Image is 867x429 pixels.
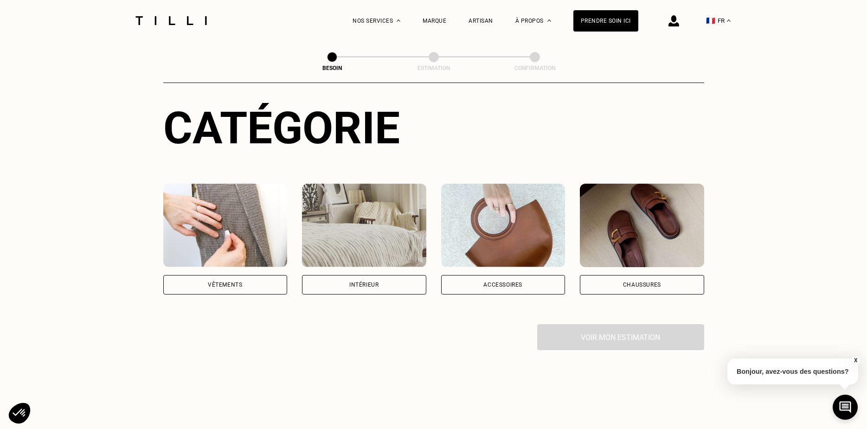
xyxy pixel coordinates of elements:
[441,184,565,267] img: Accessoires
[208,282,242,288] div: Vêtements
[286,65,379,71] div: Besoin
[132,16,210,25] img: Logo du service de couturière Tilli
[483,282,522,288] div: Accessoires
[302,184,426,267] img: Intérieur
[727,359,858,384] p: Bonjour, avez-vous des questions?
[580,184,704,267] img: Chaussures
[706,16,715,25] span: 🇫🇷
[668,15,679,26] img: icône connexion
[423,18,446,24] a: Marque
[163,102,704,154] div: Catégorie
[349,282,379,288] div: Intérieur
[488,65,581,71] div: Confirmation
[469,18,493,24] a: Artisan
[573,10,638,32] a: Prendre soin ici
[163,184,288,267] img: Vêtements
[623,282,661,288] div: Chaussures
[397,19,400,22] img: Menu déroulant
[547,19,551,22] img: Menu déroulant à propos
[727,19,731,22] img: menu déroulant
[851,355,860,365] button: X
[387,65,480,71] div: Estimation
